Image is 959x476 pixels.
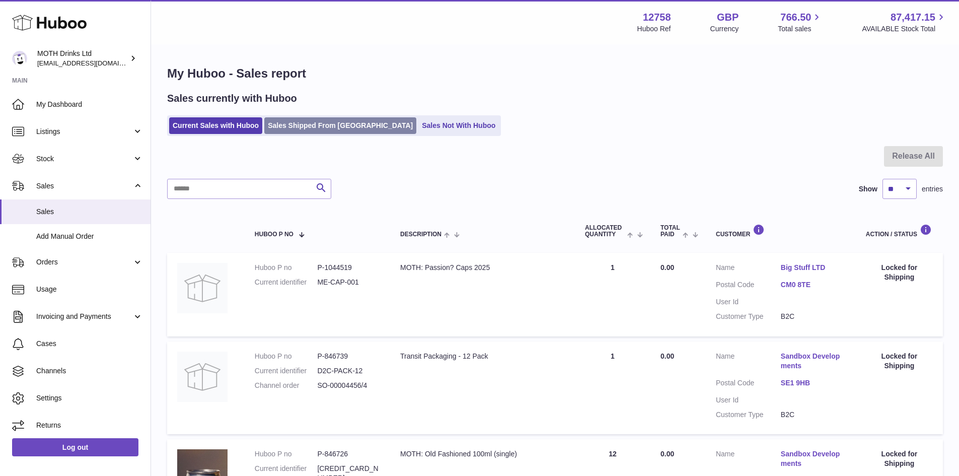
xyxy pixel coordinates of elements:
span: Channels [36,366,143,376]
span: Usage [36,285,143,294]
span: Invoicing and Payments [36,312,132,321]
label: Show [859,184,877,194]
dt: Customer Type [716,410,781,420]
span: 87,417.15 [891,11,935,24]
a: CM0 8TE [781,280,846,290]
div: Locked for Shipping [866,449,933,468]
a: Log out [12,438,138,456]
dd: D2C-PACK-12 [317,366,380,376]
dd: P-846726 [317,449,380,459]
span: Total paid [660,225,680,238]
span: Returns [36,421,143,430]
a: 87,417.15 AVAILABLE Stock Total [862,11,947,34]
dt: User Id [716,297,781,307]
span: Huboo P no [255,231,293,238]
span: AVAILABLE Stock Total [862,24,947,34]
div: Huboo Ref [637,24,671,34]
div: Locked for Shipping [866,352,933,371]
td: 1 [575,253,650,336]
a: Sandbox Developments [781,449,846,468]
img: no-photo.jpg [177,352,228,402]
dt: Huboo P no [255,449,318,459]
dt: Channel order [255,381,318,390]
a: Big Stuff LTD [781,263,846,273]
dt: Name [716,449,781,471]
dd: SO-00004456/4 [317,381,380,390]
dd: ME-CAP-001 [317,278,380,287]
img: internalAdmin-12758@internal.huboo.com [12,51,27,66]
div: Transit Packaging - 12 Pack [400,352,565,361]
span: 0.00 [660,263,674,271]
span: Sales [36,207,143,217]
a: Sales Shipped From [GEOGRAPHIC_DATA] [264,117,416,134]
span: Sales [36,181,132,191]
dd: B2C [781,312,846,321]
a: Current Sales with Huboo [169,117,262,134]
dt: Postal Code [716,378,781,390]
dt: Huboo P no [255,263,318,273]
span: ALLOCATED Quantity [585,225,625,238]
span: entries [922,184,943,194]
h1: My Huboo - Sales report [167,65,943,82]
img: no-photo.jpg [177,263,228,313]
span: 766.50 [780,11,811,24]
span: 0.00 [660,450,674,458]
dd: B2C [781,410,846,420]
span: Add Manual Order [36,232,143,241]
span: Settings [36,393,143,403]
h2: Sales currently with Huboo [167,92,297,105]
dt: Name [716,263,781,275]
td: 1 [575,342,650,434]
span: [EMAIL_ADDRESS][DOMAIN_NAME] [37,59,148,67]
a: SE1 9HB [781,378,846,388]
a: Sandbox Developments [781,352,846,371]
a: Sales Not With Huboo [418,117,499,134]
dd: P-1044519 [317,263,380,273]
dt: Name [716,352,781,373]
dd: P-846739 [317,352,380,361]
div: MOTH Drinks Ltd [37,49,128,68]
dt: Customer Type [716,312,781,321]
div: Currency [710,24,739,34]
span: 0.00 [660,352,674,360]
div: MOTH: Passion? Caps 2025 [400,263,565,273]
span: Listings [36,127,132,137]
strong: GBP [717,11,739,24]
span: Description [400,231,441,238]
a: 766.50 Total sales [778,11,823,34]
div: MOTH: Old Fashioned 100ml (single) [400,449,565,459]
dt: User Id [716,395,781,405]
div: Locked for Shipping [866,263,933,282]
dt: Huboo P no [255,352,318,361]
dt: Current identifier [255,278,318,287]
span: Stock [36,154,132,164]
span: Orders [36,257,132,267]
strong: 12758 [643,11,671,24]
span: Cases [36,339,143,349]
dt: Postal Code [716,280,781,292]
span: Total sales [778,24,823,34]
div: Customer [716,224,846,238]
dt: Current identifier [255,366,318,376]
div: Action / Status [866,224,933,238]
span: My Dashboard [36,100,143,109]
